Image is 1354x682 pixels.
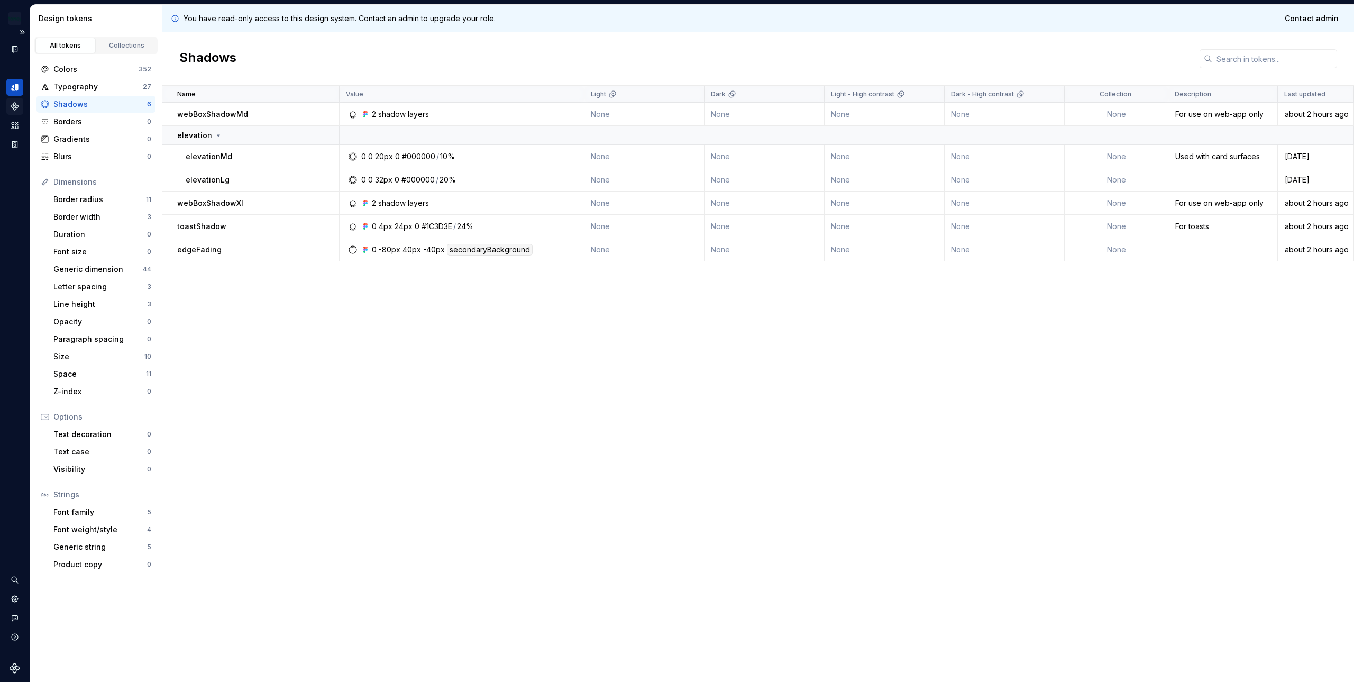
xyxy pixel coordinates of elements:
div: 0 [368,151,373,162]
div: Border width [53,212,147,222]
div: 10 [144,352,151,361]
p: Last updated [1284,90,1325,98]
div: 0 [147,152,151,161]
button: Contact support [6,610,23,626]
td: None [1065,168,1168,192]
button: Expand sidebar [15,25,30,40]
div: Text decoration [53,429,147,440]
a: Documentation [6,41,23,58]
a: Line height3 [49,296,155,313]
div: Storybook stories [6,136,23,153]
td: None [705,145,825,168]
input: Search in tokens... [1212,49,1337,68]
div: For use on web-app only [1169,198,1276,208]
div: 0 [361,175,366,185]
div: Generic dimension [53,264,143,275]
a: Settings [6,590,23,607]
a: Opacity0 [49,313,155,330]
a: Generic dimension44 [49,261,155,278]
a: Shadows6 [36,96,155,113]
div: about 2 hours ago [1278,198,1353,208]
a: Borders0 [36,113,155,130]
span: Contact admin [1285,13,1339,24]
div: Text case [53,447,147,457]
div: Design tokens [39,13,158,24]
p: webBoxShadowMd [177,109,248,120]
div: 44 [143,265,151,274]
td: None [825,192,945,215]
td: None [825,145,945,168]
td: None [825,215,945,238]
a: Generic string5 [49,539,155,556]
div: 4px [379,221,392,232]
p: Dark [711,90,726,98]
p: webBoxShadowXl [177,198,243,208]
a: Text case0 [49,443,155,460]
div: 3 [147,283,151,291]
td: None [705,238,825,261]
img: c17557e8-ebdc-49e2-ab9e-7487adcf6d53.png [8,12,21,25]
div: Strings [53,489,151,500]
td: None [705,103,825,126]
div: 20% [440,175,456,185]
div: 0 [372,221,377,232]
td: None [584,103,705,126]
div: 0 [395,175,399,185]
button: Search ⌘K [6,571,23,588]
div: All tokens [39,41,92,50]
a: Font size0 [49,243,155,260]
div: Assets [6,117,23,134]
a: Product copy0 [49,556,155,573]
div: For toasts [1169,221,1276,232]
div: 0 [147,465,151,474]
div: 4 [147,525,151,534]
div: 0 [147,387,151,396]
td: None [584,192,705,215]
div: Generic string [53,542,147,552]
div: about 2 hours ago [1278,109,1353,120]
div: Collections [100,41,153,50]
div: Gradients [53,134,147,144]
div: 0 [395,151,400,162]
td: None [945,168,1065,192]
p: Name [177,90,196,98]
div: 0 [147,335,151,343]
div: 0 [372,244,377,256]
div: Paragraph spacing [53,334,147,344]
p: Light [591,90,606,98]
a: Font weight/style4 [49,521,155,538]
td: None [945,215,1065,238]
a: Size10 [49,348,155,365]
div: 5 [147,508,151,516]
div: 0 [147,135,151,143]
td: None [825,103,945,126]
div: 0 [147,248,151,256]
div: 0 [147,230,151,239]
div: 11 [146,370,151,378]
div: Font family [53,507,147,517]
div: 27 [143,83,151,91]
td: None [705,215,825,238]
p: toastShadow [177,221,226,232]
div: Duration [53,229,147,240]
a: Colors352 [36,61,155,78]
div: [DATE] [1278,175,1353,185]
div: -80px [379,244,400,256]
p: elevation [177,130,212,141]
div: 3 [147,213,151,221]
td: None [1065,215,1168,238]
div: 24px [395,221,413,232]
div: Design tokens [6,79,23,96]
td: None [945,103,1065,126]
div: 2 shadow layers [372,198,429,208]
div: #1C3D3E [422,221,452,232]
div: Product copy [53,559,147,570]
div: Borders [53,116,147,127]
td: None [945,145,1065,168]
div: Line height [53,299,147,310]
div: #000000 [402,151,435,162]
div: 40px [402,244,421,256]
p: Description [1175,90,1211,98]
div: about 2 hours ago [1278,221,1353,232]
